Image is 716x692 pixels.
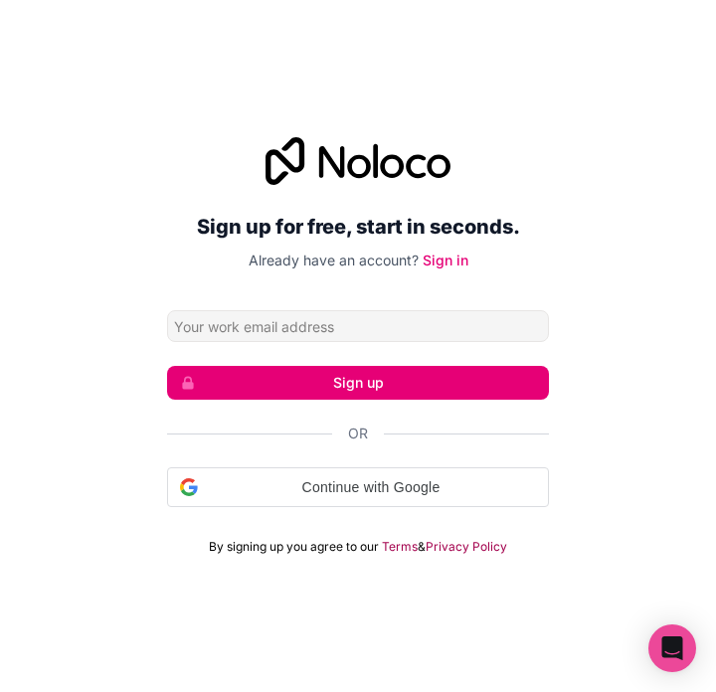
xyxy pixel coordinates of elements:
div: Continue with Google [167,467,549,507]
h2: Sign up for free, start in seconds. [167,209,549,245]
span: & [418,539,426,555]
span: Already have an account? [249,252,419,268]
a: Privacy Policy [426,539,507,555]
button: Sign up [167,366,549,400]
span: By signing up you agree to our [209,539,379,555]
input: Email address [167,310,549,342]
a: Sign in [423,252,468,268]
span: Or [348,424,368,443]
a: Terms [382,539,418,555]
span: Continue with Google [206,477,536,498]
div: Open Intercom Messenger [648,624,696,672]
